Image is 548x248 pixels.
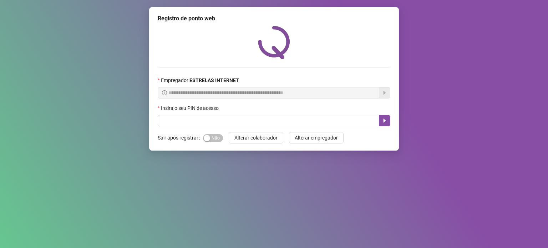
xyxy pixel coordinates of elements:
[158,132,203,143] label: Sair após registrar
[158,104,223,112] label: Insira o seu PIN de acesso
[229,132,283,143] button: Alterar colaborador
[158,14,390,23] div: Registro de ponto web
[162,90,167,95] span: info-circle
[234,134,278,142] span: Alterar colaborador
[295,134,338,142] span: Alterar empregador
[189,77,239,83] strong: ESTRELAS INTERNET
[258,26,290,59] img: QRPoint
[161,76,239,84] span: Empregador :
[289,132,344,143] button: Alterar empregador
[382,118,387,123] span: caret-right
